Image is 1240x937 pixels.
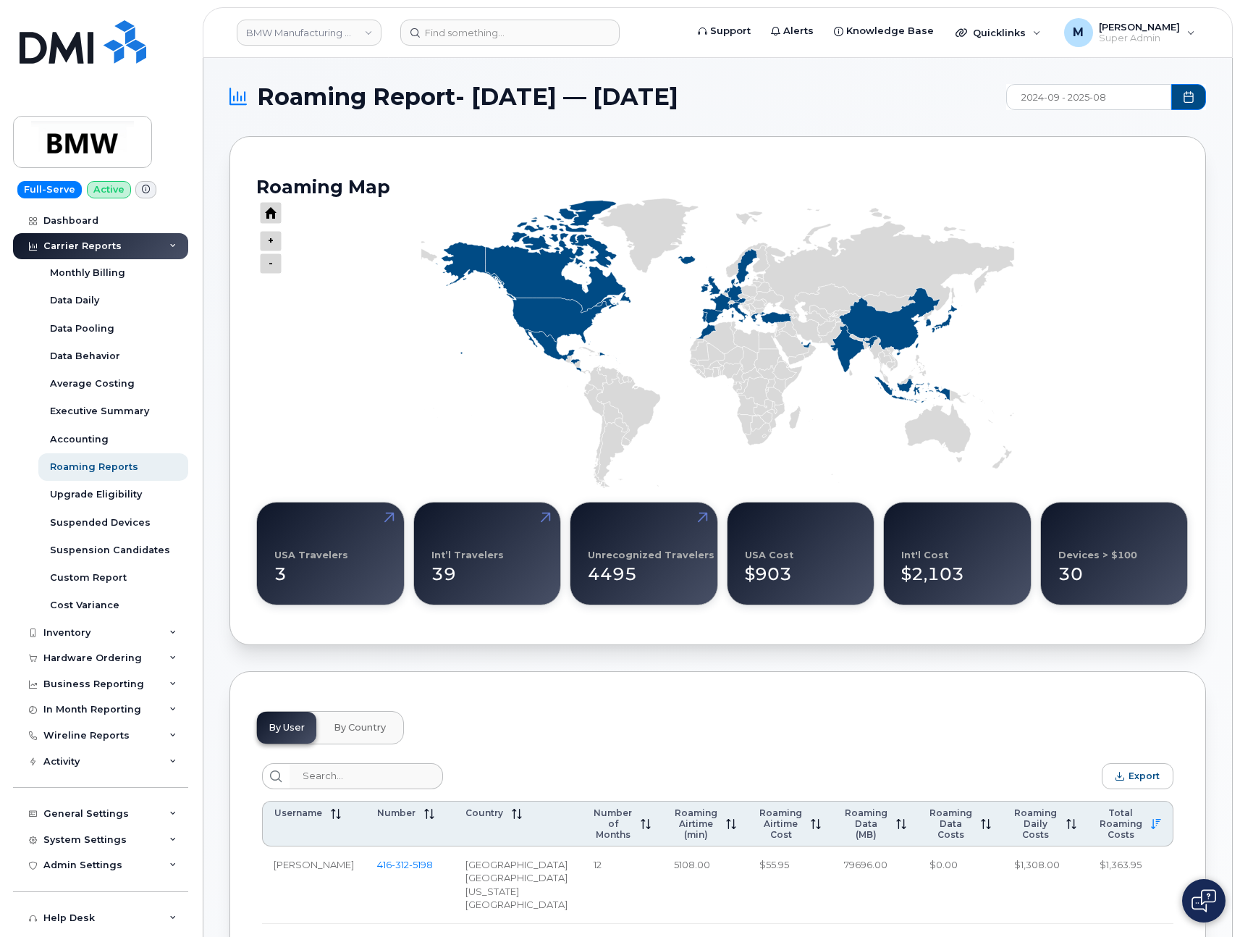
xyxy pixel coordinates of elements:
span: Roaming Airtime Cost [759,807,802,840]
img: Open chat [1192,889,1216,912]
span: Roaming Data Costs [929,807,972,840]
div: USA Travelers [274,550,348,560]
span: Roaming Report- [DATE] — [DATE] [257,86,678,108]
div: Unrecognized Travelers [588,550,714,560]
div: Int'l Cost [901,550,948,560]
g: Series [421,198,1014,488]
g: Press ENTER to zoom in [260,253,282,274]
span: By Country [334,722,386,734]
span: Roaming Airtime (min) [674,807,717,840]
div: [GEOGRAPHIC_DATA] [465,898,570,912]
h2: Roaming Map [256,176,1179,198]
td: $0.00 [918,846,1003,924]
div: $903 [745,550,857,587]
td: 79696.00 [832,846,917,924]
div: 30 [1058,550,1171,587]
span: Country [465,807,503,818]
div: Devices > $100 [1058,550,1137,560]
div: 4495 [588,550,700,587]
span: Roaming Data (MB) [844,807,887,840]
div: $2,103 [901,550,1013,587]
span: 312 [392,859,409,870]
span: Number [377,807,416,818]
span: 5198 [409,859,433,870]
div: [GEOGRAPHIC_DATA] [465,871,570,885]
div: Int’l Travelers [431,550,504,560]
td: $55.95 [748,846,832,924]
span: [PERSON_NAME] [274,859,354,870]
button: Choose Date [1171,84,1206,110]
button: Export [1102,763,1173,789]
div: [GEOGRAPHIC_DATA] [465,858,570,872]
g: Press ENTER to zoom out [260,231,282,251]
g: Chart [249,191,1179,488]
td: $1,363.95 [1088,846,1173,924]
td: 12 [582,846,662,924]
td: $1,308.00 [1003,846,1087,924]
div: 39 [431,550,544,587]
div: [US_STATE] [465,885,570,899]
span: Roaming Daily Costs [1014,807,1057,840]
span: Total Roaming Costs [1100,807,1142,840]
span: Export [1129,770,1160,781]
div: 3 [274,550,387,587]
td: 5108.00 [662,846,747,924]
span: Number of Months [594,807,632,840]
input: Search... [290,763,443,789]
a: 4163125198 [377,859,433,870]
div: USA Cost [745,550,793,560]
span: Username [274,807,322,818]
span: 416 [377,859,433,870]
